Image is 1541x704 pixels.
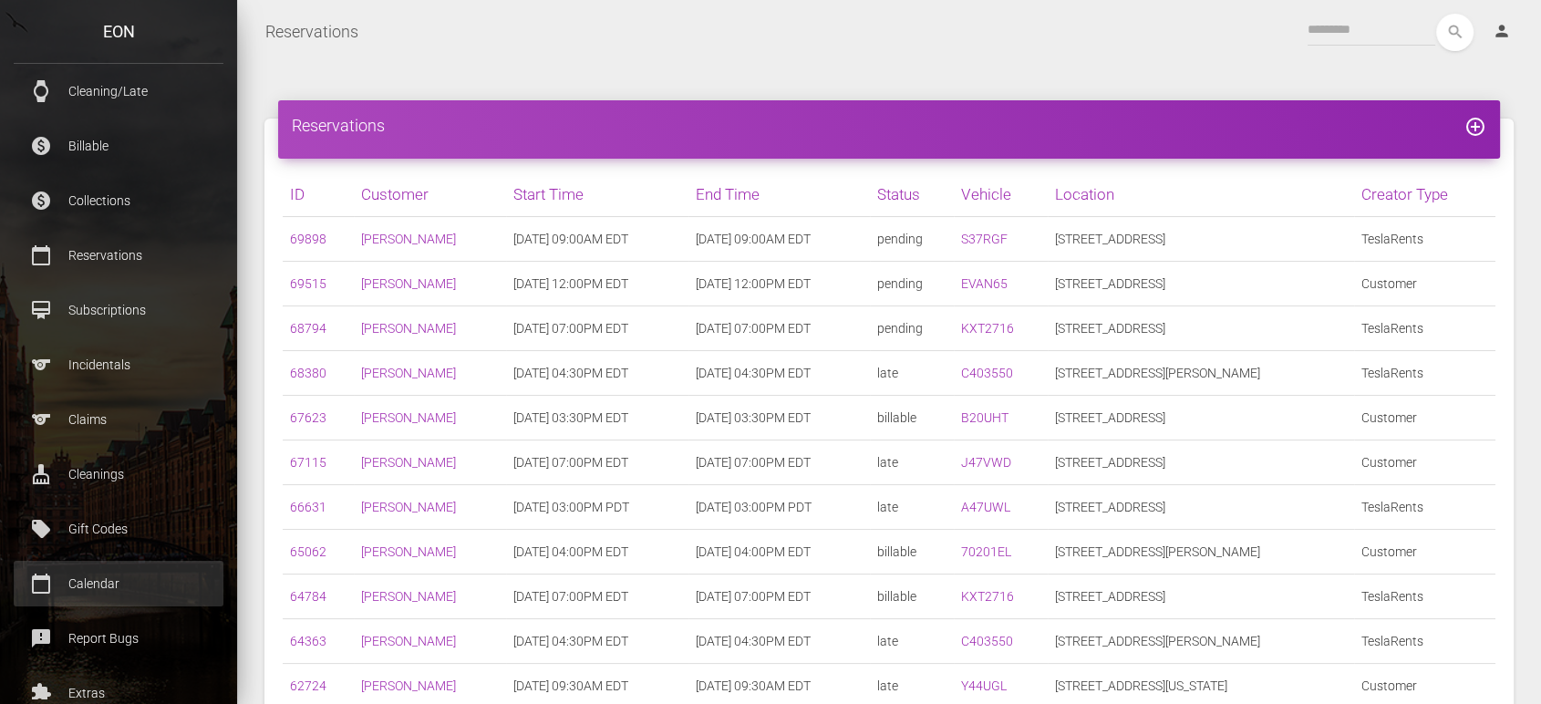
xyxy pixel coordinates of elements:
td: TeslaRents [1354,619,1495,664]
td: [DATE] 09:00AM EDT [688,217,870,262]
td: [STREET_ADDRESS] [1048,575,1354,619]
td: pending [870,217,954,262]
td: TeslaRents [1354,217,1495,262]
th: ID [283,172,354,217]
td: [DATE] 03:30PM EDT [506,396,688,440]
td: Customer [1354,440,1495,485]
p: Cleanings [27,461,210,488]
a: A47UWL [961,500,1010,514]
td: [STREET_ADDRESS][PERSON_NAME] [1048,351,1354,396]
a: [PERSON_NAME] [361,678,456,693]
td: billable [870,396,954,440]
td: [DATE] 04:00PM EDT [688,530,870,575]
td: [STREET_ADDRESS] [1048,262,1354,306]
a: EVAN65 [961,276,1008,291]
td: [STREET_ADDRESS] [1048,396,1354,440]
th: Customer [354,172,506,217]
td: [DATE] 12:00PM EDT [688,262,870,306]
a: cleaning_services Cleanings [14,451,223,497]
a: C403550 [961,366,1013,380]
td: TeslaRents [1354,485,1495,530]
td: [DATE] 04:30PM EDT [506,351,688,396]
a: Reservations [265,9,358,55]
td: [STREET_ADDRESS][PERSON_NAME] [1048,530,1354,575]
td: Customer [1354,262,1495,306]
td: [STREET_ADDRESS] [1048,217,1354,262]
td: [DATE] 03:30PM EDT [688,396,870,440]
a: S37RGF [961,232,1008,246]
h4: Reservations [292,114,1486,137]
a: sports Incidentals [14,342,223,388]
td: [STREET_ADDRESS][PERSON_NAME] [1048,619,1354,664]
td: billable [870,530,954,575]
button: search [1436,14,1474,51]
p: Cleaning/Late [27,78,210,105]
td: [STREET_ADDRESS] [1048,306,1354,351]
a: [PERSON_NAME] [361,500,456,514]
td: [DATE] 07:00PM EDT [506,575,688,619]
p: Calendar [27,570,210,597]
td: [DATE] 03:00PM PDT [506,485,688,530]
a: [PERSON_NAME] [361,276,456,291]
a: 67623 [290,410,326,425]
a: local_offer Gift Codes [14,506,223,552]
a: sports Claims [14,397,223,442]
a: feedback Report Bugs [14,616,223,661]
a: [PERSON_NAME] [361,589,456,604]
a: paid Collections [14,178,223,223]
td: [STREET_ADDRESS] [1048,440,1354,485]
td: [DATE] 07:00PM EDT [506,440,688,485]
a: KXT2716 [961,321,1014,336]
a: [PERSON_NAME] [361,232,456,246]
a: add_circle_outline [1464,116,1486,135]
p: Incidentals [27,351,210,378]
p: Report Bugs [27,625,210,652]
td: [DATE] 07:00PM EDT [688,575,870,619]
td: TeslaRents [1354,351,1495,396]
td: [STREET_ADDRESS] [1048,485,1354,530]
td: [DATE] 04:30PM EDT [688,619,870,664]
a: paid Billable [14,123,223,169]
td: TeslaRents [1354,575,1495,619]
p: Subscriptions [27,296,210,324]
a: 70201EL [961,544,1011,559]
a: 68794 [290,321,326,336]
td: [DATE] 03:00PM PDT [688,485,870,530]
a: [PERSON_NAME] [361,366,456,380]
a: 62724 [290,678,326,693]
td: Customer [1354,530,1495,575]
a: 64363 [290,634,326,648]
td: TeslaRents [1354,306,1495,351]
a: J47VWD [961,455,1011,470]
a: watch Cleaning/Late [14,68,223,114]
td: pending [870,306,954,351]
a: 67115 [290,455,326,470]
td: Customer [1354,396,1495,440]
a: person [1479,14,1527,50]
td: [DATE] 04:30PM EDT [506,619,688,664]
td: pending [870,262,954,306]
a: [PERSON_NAME] [361,321,456,336]
i: add_circle_outline [1464,116,1486,138]
a: card_membership Subscriptions [14,287,223,333]
th: Vehicle [954,172,1048,217]
p: Billable [27,132,210,160]
a: calendar_today Reservations [14,233,223,278]
a: 66631 [290,500,326,514]
th: Creator Type [1354,172,1495,217]
td: late [870,440,954,485]
a: [PERSON_NAME] [361,410,456,425]
a: [PERSON_NAME] [361,634,456,648]
th: Location [1048,172,1354,217]
td: late [870,351,954,396]
a: C403550 [961,634,1013,648]
p: Gift Codes [27,515,210,543]
td: [DATE] 07:00PM EDT [688,440,870,485]
th: Status [870,172,954,217]
a: 69898 [290,232,326,246]
a: 69515 [290,276,326,291]
p: Claims [27,406,210,433]
td: [DATE] 07:00PM EDT [688,306,870,351]
td: [DATE] 12:00PM EDT [506,262,688,306]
